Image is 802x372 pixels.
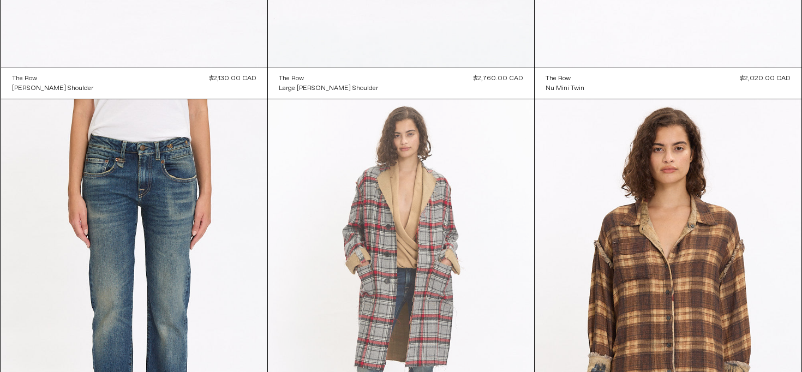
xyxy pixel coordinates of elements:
[279,74,304,83] div: The Row
[474,74,523,83] div: $2,760.00 CAD
[740,74,791,83] div: $2,020.00 CAD
[210,74,256,83] div: $2,130.00 CAD
[546,74,571,83] div: The Row
[12,84,93,93] div: [PERSON_NAME] Shoulder
[12,74,93,83] a: The Row
[279,84,378,93] div: Large [PERSON_NAME] Shoulder
[546,83,584,93] a: Nu Mini Twin
[546,74,584,83] a: The Row
[279,83,378,93] a: Large [PERSON_NAME] Shoulder
[279,74,378,83] a: The Row
[12,74,37,83] div: The Row
[12,83,93,93] a: [PERSON_NAME] Shoulder
[546,84,584,93] div: Nu Mini Twin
